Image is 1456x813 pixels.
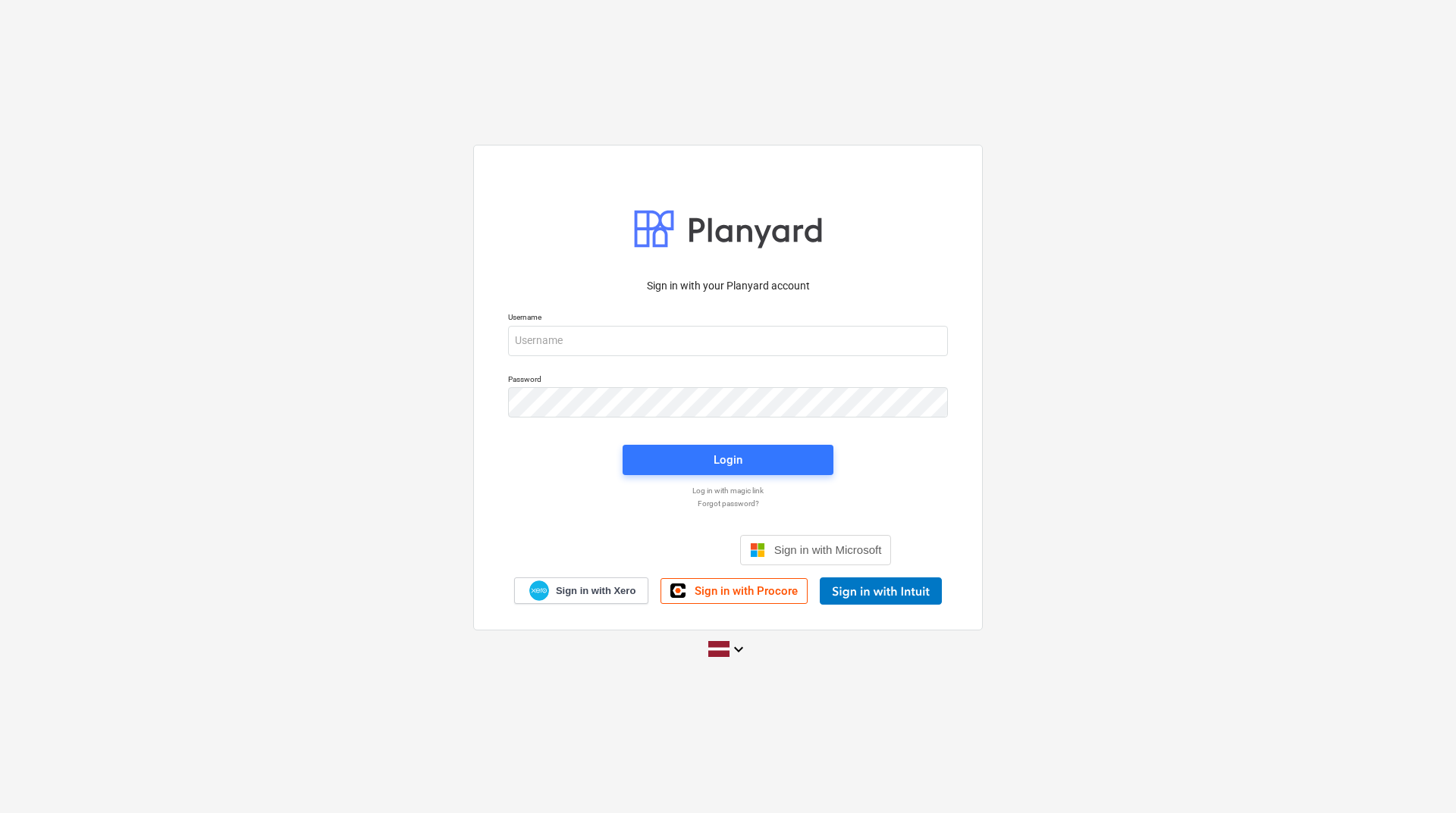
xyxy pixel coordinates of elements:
a: Forgot password? [500,499,955,508]
i: keyboard_arrow_down [730,640,748,658]
span: Sign in with Xero [556,584,635,598]
p: Password [508,374,948,387]
iframe: Poga Pierakstīties ar Google kontu [557,533,736,567]
img: Microsoft logo [750,543,765,558]
input: Username [508,326,948,356]
p: Username [508,312,948,325]
button: Login [623,445,833,475]
img: Xero logo [529,580,549,601]
span: Sign in with Microsoft [774,543,882,556]
a: Log in with magic link [500,486,955,496]
p: Sign in with your Planyard account [508,278,948,294]
a: Sign in with Xero [514,577,649,604]
span: Sign in with Procore [695,584,798,598]
div: Login [714,450,742,470]
a: Sign in with Procore [661,578,808,604]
